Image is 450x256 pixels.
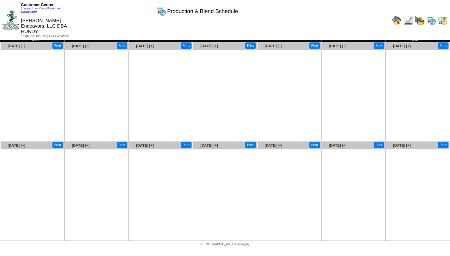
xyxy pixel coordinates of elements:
[52,42,63,49] button: Print
[136,143,154,148] a: [DATE] [+]
[438,42,448,49] button: Print
[72,143,89,148] a: [DATE] [+]
[21,7,60,14] span: Logged in as Crost
[201,243,249,246] span: [DEMOGRAPHIC_DATA] Packaging
[21,7,60,14] a: (Return to Dashboard)
[117,142,127,148] button: Print
[265,44,282,48] a: [DATE] [+]
[309,42,320,49] button: Print
[426,15,436,25] img: calendarprod.gif
[167,8,238,15] span: Production & Blend Schedule
[52,142,63,148] button: Print
[403,15,413,25] img: line_graph.gif
[374,42,384,49] button: Print
[21,2,54,7] span: Customer Center
[329,44,346,48] a: [DATE] [+]
[393,44,411,48] a: [DATE] [+]
[329,143,346,148] a: [DATE] [+]
[21,18,67,34] span: [PERSON_NAME] Endeavors, LLC DBA HUNDY
[415,15,425,25] img: graph.gif
[21,35,69,38] span: Thank You for Being Our Customer!
[136,44,154,48] a: [DATE] [+]
[245,142,256,148] button: Print
[392,15,402,25] img: home.gif
[374,142,384,148] button: Print
[8,143,25,148] a: [DATE] [+]
[2,10,19,30] img: ZoRoCo_Logo(Green%26Foil)%20jpg.webp
[393,143,411,148] a: [DATE] [+]
[181,42,192,49] button: Print
[265,143,282,148] a: [DATE] [+]
[72,44,89,48] a: [DATE] [+]
[438,142,448,148] button: Print
[200,143,218,148] a: [DATE] [+]
[181,142,192,148] button: Print
[117,42,127,49] button: Print
[8,44,25,48] a: [DATE] [+]
[245,42,256,49] button: Print
[200,44,218,48] a: [DATE] [+]
[309,142,320,148] button: Print
[438,15,448,25] img: calendarinout.gif
[156,6,166,16] img: calendarprod.gif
